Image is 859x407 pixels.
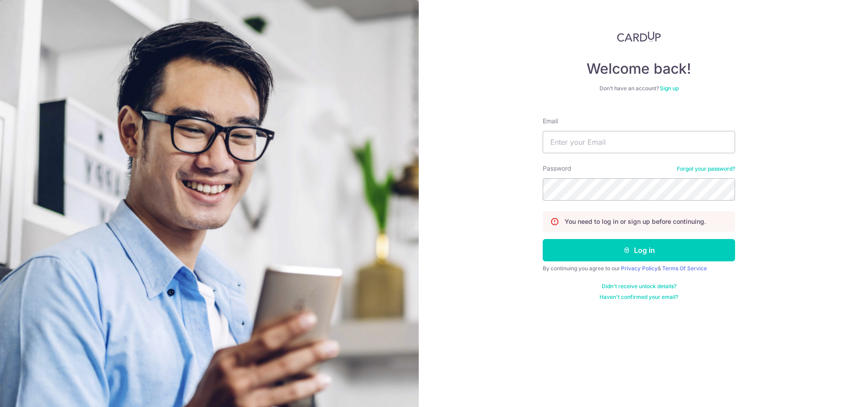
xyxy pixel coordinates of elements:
a: Terms Of Service [662,265,707,272]
input: Enter your Email [543,131,735,153]
a: Haven't confirmed your email? [600,294,678,301]
label: Email [543,117,558,126]
a: Forgot your password? [677,165,735,172]
img: CardUp Logo [617,31,661,42]
button: Log in [543,239,735,261]
a: Privacy Policy [621,265,658,272]
div: By continuing you agree to our & [543,265,735,272]
h4: Welcome back! [543,60,735,78]
p: You need to log in or sign up before continuing. [565,217,706,226]
label: Password [543,164,571,173]
a: Didn't receive unlock details? [602,283,676,290]
div: Don’t have an account? [543,85,735,92]
a: Sign up [660,85,679,92]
